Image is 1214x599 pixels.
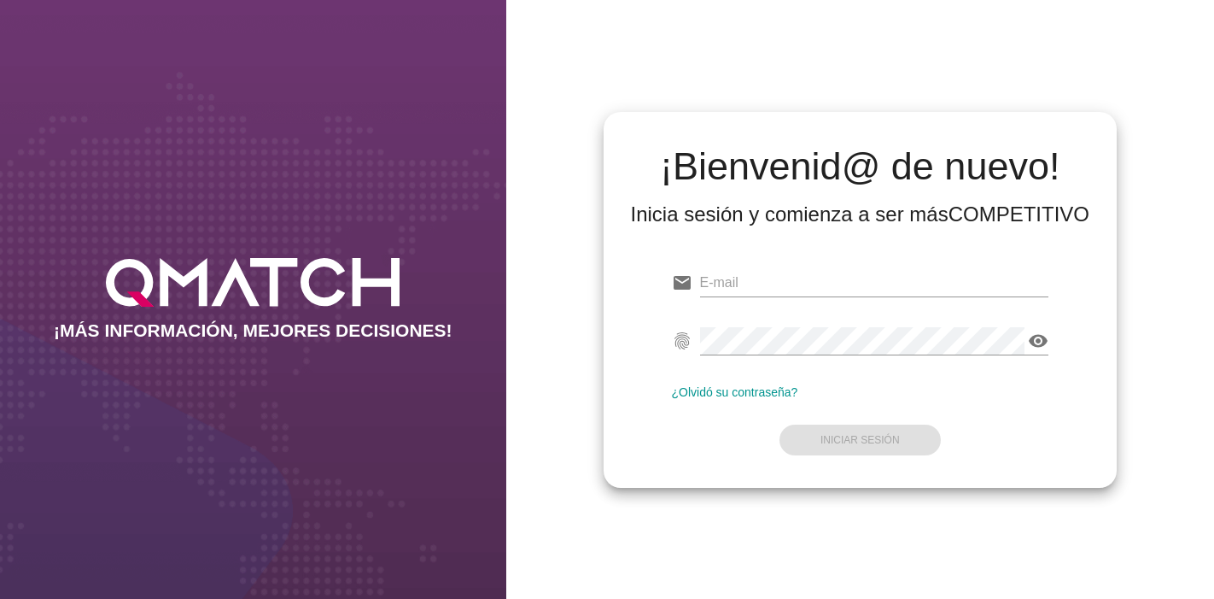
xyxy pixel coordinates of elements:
strong: COMPETITIVO [948,203,1089,226]
i: fingerprint [672,331,692,351]
i: visibility [1028,331,1048,351]
div: Inicia sesión y comienza a ser más [631,201,1090,228]
a: ¿Olvidó su contraseña? [672,385,798,399]
h2: ¡Bienvenid@ de nuevo! [631,146,1090,187]
i: email [672,273,692,293]
input: E-mail [700,269,1049,297]
h2: ¡MÁS INFORMACIÓN, MEJORES DECISIONES! [54,320,452,341]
